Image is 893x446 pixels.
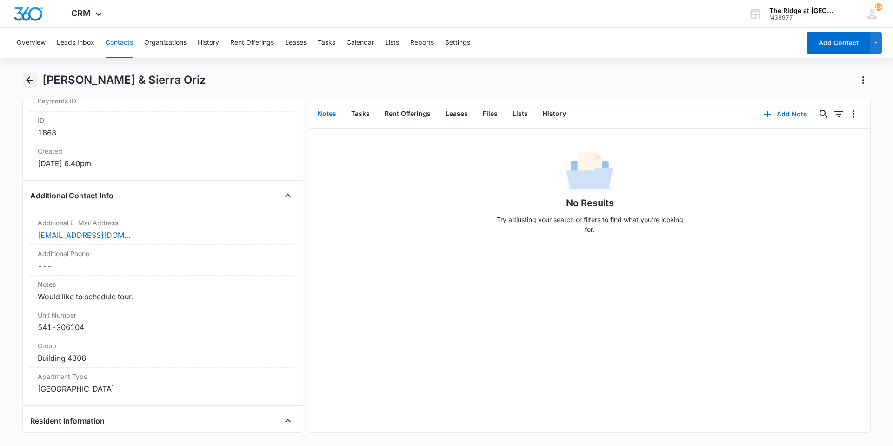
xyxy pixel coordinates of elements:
[30,415,105,426] h4: Resident Information
[505,100,535,128] button: Lists
[38,383,288,394] div: [GEOGRAPHIC_DATA]
[438,100,475,128] button: Leases
[310,100,344,128] button: Notes
[38,310,288,320] label: Unit Number
[846,107,861,122] button: Overflow Menu
[475,100,505,128] button: Files
[377,100,438,128] button: Rent Offerings
[38,218,288,228] label: Additional E-Mail Address
[38,249,288,258] label: Additional Phone
[30,190,113,201] h4: Additional Contact Info
[198,28,219,58] button: History
[566,149,613,196] img: No Data
[856,73,871,88] button: Actions
[38,96,100,106] dt: Payments ID
[875,3,882,11] div: notifications count
[30,276,295,306] div: NotesWould like to schedule tour.
[38,322,288,333] div: 541-306104
[410,28,434,58] button: Reports
[280,413,295,428] button: Close
[38,115,288,125] dt: ID
[30,142,295,173] div: Created[DATE] 6:40pm
[831,107,846,122] button: Filters
[754,103,816,125] button: Add Note
[71,8,91,18] span: CRM
[38,146,288,156] dt: Created
[769,14,837,21] div: account id
[230,28,274,58] button: Rent Offerings
[30,90,295,112] div: Payments ID
[875,3,882,11] span: 103
[344,100,377,128] button: Tasks
[385,28,399,58] button: Lists
[807,32,870,54] button: Add Contact
[347,28,374,58] button: Calendar
[30,214,295,245] div: Additional E-Mail Address[EMAIL_ADDRESS][DOMAIN_NAME]
[38,158,288,169] dd: [DATE] 6:40pm
[492,215,687,234] p: Try adjusting your search or filters to find what you’re looking for.
[566,196,614,210] h1: No Results
[38,341,288,351] label: Group
[144,28,187,58] button: Organizations
[30,368,295,398] div: Apartment Type[GEOGRAPHIC_DATA]
[38,352,288,364] div: Building 4306
[816,107,831,122] button: Search...
[38,260,288,271] dd: ---
[769,7,837,14] div: account name
[57,28,94,58] button: Leads Inbox
[318,28,335,58] button: Tasks
[38,230,131,241] a: [EMAIL_ADDRESS][DOMAIN_NAME]
[30,112,295,142] div: ID1868
[42,73,206,87] h1: [PERSON_NAME] & Sierra Oriz
[30,245,295,276] div: Additional Phone---
[535,100,573,128] button: History
[22,73,37,88] button: Back
[106,28,133,58] button: Contacts
[30,306,295,337] div: Unit Number541-306104
[30,337,295,368] div: GroupBuilding 4306
[38,127,288,138] dd: 1868
[38,279,288,289] label: Notes
[445,28,470,58] button: Settings
[285,28,307,58] button: Leases
[17,28,46,58] button: Overview
[38,372,288,381] label: Apartment Type
[280,188,295,203] button: Close
[38,291,288,302] div: Would like to schedule tour.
